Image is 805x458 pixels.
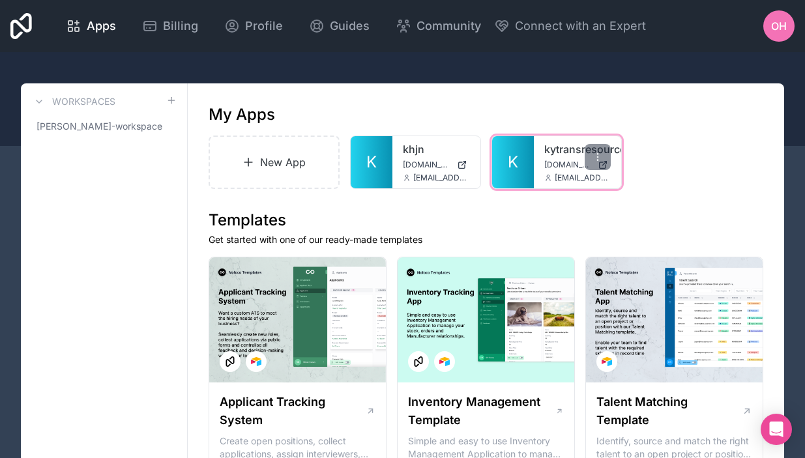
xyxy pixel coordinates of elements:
span: [EMAIL_ADDRESS][DOMAIN_NAME] [555,173,611,183]
a: Profile [214,12,293,40]
span: [DOMAIN_NAME] [544,160,593,170]
span: Billing [163,17,198,35]
span: OH [771,18,787,34]
h1: Applicant Tracking System [220,393,366,429]
a: K [492,136,534,188]
button: Connect with an Expert [494,17,646,35]
a: kytransresources [544,141,611,157]
h1: Templates [209,210,763,231]
a: K [351,136,392,188]
h1: My Apps [209,104,275,125]
img: Airtable Logo [602,356,612,367]
img: Airtable Logo [439,356,450,367]
span: Community [417,17,481,35]
a: khjn [403,141,470,157]
a: Workspaces [31,94,115,109]
a: Billing [132,12,209,40]
span: Profile [245,17,283,35]
h1: Inventory Management Template [408,393,555,429]
a: Apps [55,12,126,40]
div: Open Intercom Messenger [761,414,792,445]
p: Get started with one of our ready-made templates [209,233,763,246]
span: [EMAIL_ADDRESS][DOMAIN_NAME] [413,173,470,183]
a: [DOMAIN_NAME] [403,160,470,170]
span: Apps [87,17,116,35]
span: [PERSON_NAME]-workspace [37,120,162,133]
h1: Talent Matching Template [596,393,742,429]
span: [DOMAIN_NAME] [403,160,452,170]
img: Airtable Logo [251,356,261,367]
a: Community [385,12,491,40]
a: Guides [299,12,380,40]
span: K [366,152,377,173]
span: Guides [330,17,370,35]
span: Connect with an Expert [515,17,646,35]
span: K [508,152,518,173]
h3: Workspaces [52,95,115,108]
a: New App [209,136,340,189]
a: [DOMAIN_NAME] [544,160,611,170]
a: [PERSON_NAME]-workspace [31,115,177,138]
